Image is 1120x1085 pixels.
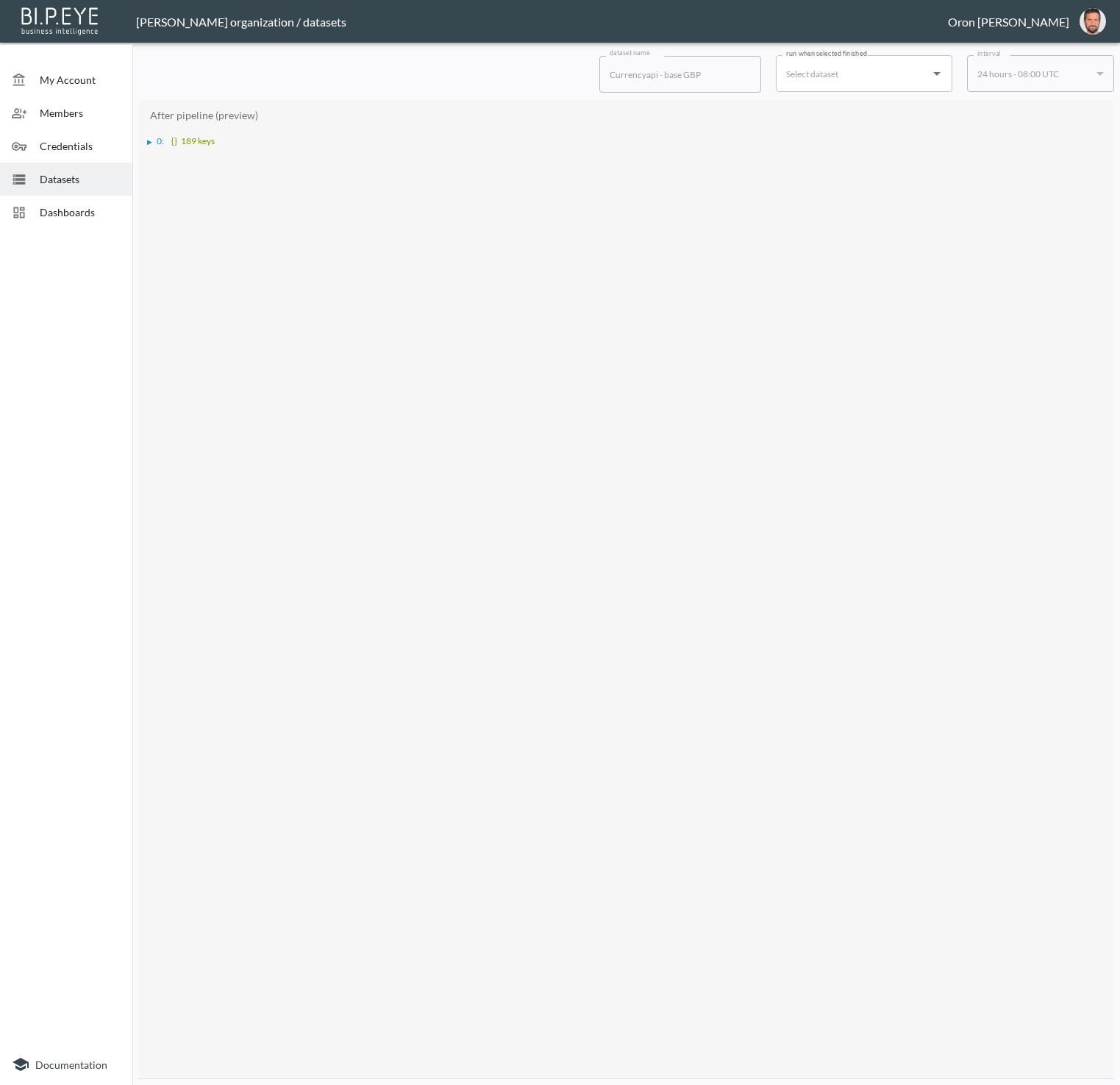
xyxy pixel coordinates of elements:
[157,135,165,146] span: 0 :
[1080,8,1106,35] img: f7df4f0b1e237398fe25aedd0497c453
[18,4,103,37] img: bipeye-logo
[977,49,1001,58] label: interval
[136,15,948,29] div: [PERSON_NAME] organization / datasets
[12,1056,121,1073] a: Documentation
[1069,4,1116,39] button: oron@bipeye.com
[927,63,947,84] button: Open
[40,138,121,154] span: Credentials
[786,49,867,58] label: run when selected finished
[610,48,649,57] label: dataset name
[171,135,177,146] span: {}
[35,1059,107,1071] span: Documentation
[40,204,121,220] span: Dashboards
[168,135,215,146] span: 189 keys
[40,105,121,121] span: Members
[147,138,152,146] div: ▶
[40,171,121,187] span: Datasets
[40,72,121,88] span: My Account
[977,65,1091,82] div: 24 hours - 08:00 UTC
[782,62,924,85] input: Select dataset
[146,107,1107,121] div: After pipeline (preview)
[948,15,1069,29] div: Oron [PERSON_NAME]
